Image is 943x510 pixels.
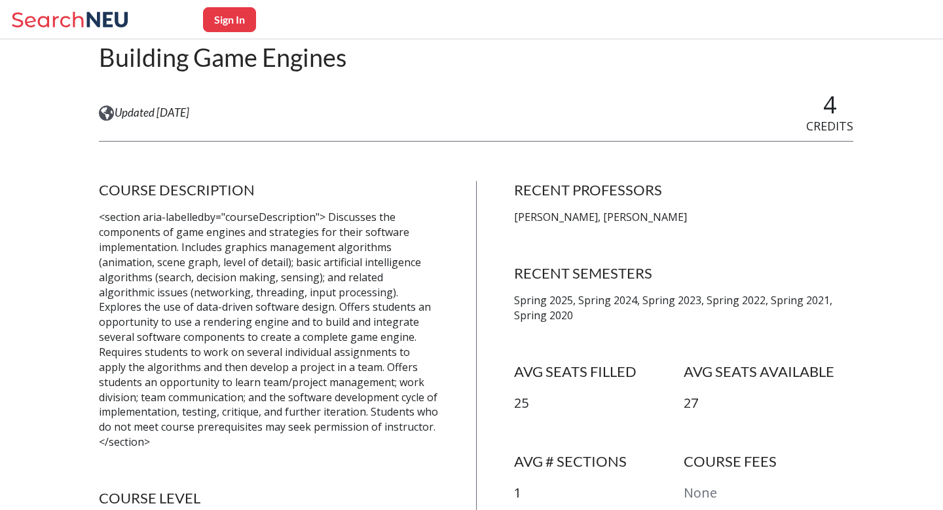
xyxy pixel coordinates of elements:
p: None [684,484,853,503]
h4: COURSE LEVEL [99,489,438,507]
span: Updated [DATE] [115,106,189,120]
p: 1 [514,484,684,503]
h4: AVG SEATS FILLED [514,363,684,381]
p: <section aria-labelledby="courseDescription"> Discusses the components of game engines and strate... [99,210,438,450]
h4: RECENT SEMESTERS [514,264,853,283]
h4: AVG SEATS AVAILABLE [684,363,853,381]
p: Spring 2025, Spring 2024, Spring 2023, Spring 2022, Spring 2021, Spring 2020 [514,293,853,323]
h4: COURSE FEES [684,452,853,471]
span: 4 [823,88,837,121]
h4: COURSE DESCRIPTION [99,181,438,199]
p: 25 [514,394,684,413]
p: [PERSON_NAME], [PERSON_NAME] [514,210,853,225]
button: Sign In [203,7,256,32]
span: CREDITS [806,118,853,134]
h4: RECENT PROFESSORS [514,181,853,199]
h2: Building Game Engines [99,41,346,73]
h4: AVG # SECTIONS [514,452,684,471]
p: 27 [684,394,853,413]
